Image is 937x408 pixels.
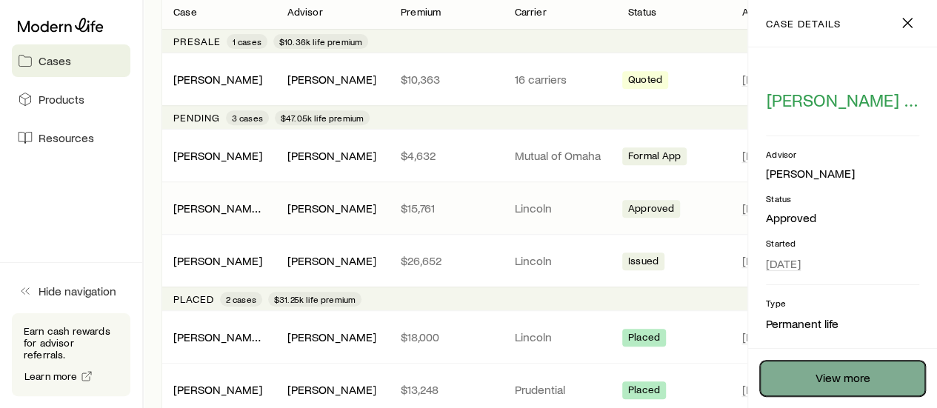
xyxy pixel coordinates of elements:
[514,382,604,397] p: Prudential
[628,6,656,18] p: Status
[24,325,119,361] p: Earn cash rewards for advisor referrals.
[741,330,776,344] span: [DATE]
[173,72,262,87] div: [PERSON_NAME]
[173,148,262,164] div: [PERSON_NAME]
[39,130,94,145] span: Resources
[173,36,221,47] p: Presale
[741,201,776,215] span: [DATE]
[173,253,262,267] a: [PERSON_NAME]
[760,361,925,396] a: View more
[173,112,220,124] p: Pending
[514,148,604,163] p: Mutual of Omaha
[766,237,919,249] p: Started
[287,148,376,164] div: [PERSON_NAME]
[12,83,130,116] a: Products
[401,72,490,87] p: $10,363
[514,330,604,344] p: Lincoln
[12,121,130,154] a: Resources
[12,313,130,396] div: Earn cash rewards for advisor referrals.Learn more
[173,72,262,86] a: [PERSON_NAME]
[628,331,660,347] span: Placed
[766,315,919,332] li: Permanent life
[287,6,322,18] p: Advisor
[12,275,130,307] button: Hide navigation
[766,256,801,271] span: [DATE]
[766,193,919,204] p: Status
[39,284,116,298] span: Hide navigation
[514,253,604,268] p: Lincoln
[24,371,78,381] span: Learn more
[173,382,262,396] a: [PERSON_NAME]
[287,201,376,216] div: [PERSON_NAME]
[173,201,364,215] a: [PERSON_NAME] & [PERSON_NAME]
[514,72,604,87] p: 16 carriers
[766,166,855,181] div: [PERSON_NAME]
[766,297,919,309] p: Type
[628,384,660,399] span: Placed
[232,112,263,124] span: 3 cases
[173,382,262,398] div: [PERSON_NAME]
[287,330,376,345] div: [PERSON_NAME]
[173,253,262,269] div: [PERSON_NAME]
[628,150,681,165] span: Formal App
[628,255,658,270] span: Issued
[281,112,364,124] span: $47.05k life premium
[766,18,841,30] p: case details
[226,293,256,305] span: 2 cases
[741,382,776,397] span: [DATE]
[741,72,776,87] span: [DATE]
[173,330,263,345] div: [PERSON_NAME], [PERSON_NAME]
[628,202,674,218] span: Approved
[274,293,356,305] span: $31.25k life premium
[287,253,376,269] div: [PERSON_NAME]
[767,90,918,110] span: [PERSON_NAME] & [PERSON_NAME]
[173,201,263,216] div: [PERSON_NAME] & [PERSON_NAME]
[173,6,197,18] p: Case
[741,6,773,18] p: Added
[401,201,490,215] p: $15,761
[12,44,130,77] a: Cases
[401,6,441,18] p: Premium
[766,89,919,112] button: [PERSON_NAME] & [PERSON_NAME]
[233,36,261,47] span: 1 cases
[514,201,604,215] p: Lincoln
[401,253,490,268] p: $26,652
[279,36,362,47] span: $10.36k life premium
[401,382,490,397] p: $13,248
[401,148,490,163] p: $4,632
[741,253,776,268] span: [DATE]
[628,73,662,89] span: Quoted
[766,148,919,160] p: Advisor
[741,148,776,163] span: [DATE]
[287,382,376,398] div: [PERSON_NAME]
[173,330,355,344] a: [PERSON_NAME], [PERSON_NAME]
[766,344,919,356] p: Carrier
[39,92,84,107] span: Products
[287,72,376,87] div: [PERSON_NAME]
[173,148,262,162] a: [PERSON_NAME]
[766,210,919,225] p: Approved
[401,330,490,344] p: $18,000
[173,293,214,305] p: Placed
[39,53,71,68] span: Cases
[514,6,546,18] p: Carrier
